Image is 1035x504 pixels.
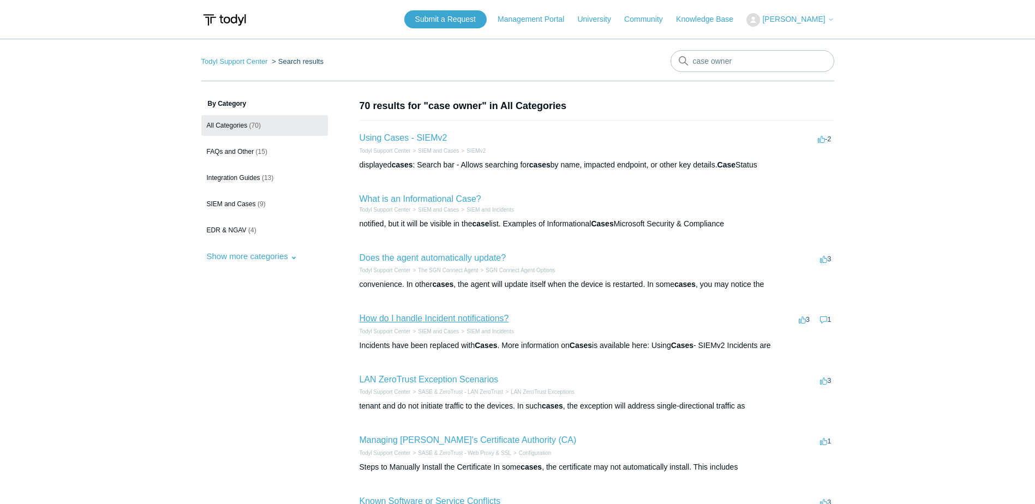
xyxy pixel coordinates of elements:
span: 3 [820,376,831,385]
li: SIEMv2 [459,147,486,155]
li: SASE & ZeroTrust - LAN ZeroTrust [410,388,503,396]
a: Community [624,14,674,25]
span: 1 [820,437,831,445]
a: What is an Informational Case? [360,194,481,203]
a: FAQs and Other (15) [201,141,328,162]
a: University [577,14,621,25]
li: SGN Connect Agent Options [478,266,555,274]
a: Todyl Support Center [360,267,411,273]
a: Managing [PERSON_NAME]'s Certificate Authority (CA) [360,435,577,445]
a: SASE & ZeroTrust - Web Proxy & SSL [418,450,511,456]
span: 3 [799,315,810,323]
span: (4) [248,226,256,234]
li: Todyl Support Center [360,327,411,335]
span: (15) [256,148,267,155]
em: Cases [570,341,592,350]
li: SASE & ZeroTrust - Web Proxy & SSL [410,449,511,457]
a: LAN ZeroTrust Exception Scenarios [360,375,499,384]
li: Todyl Support Center [360,147,411,155]
a: Todyl Support Center [360,148,411,154]
span: (13) [262,174,273,182]
li: Search results [270,57,324,65]
a: SIEM and Cases [418,207,459,213]
em: cases [529,160,551,169]
a: SIEM and Incidents [466,328,514,334]
em: cases [432,280,453,289]
a: SIEMv2 [466,148,486,154]
em: Cases [671,341,693,350]
em: case [472,219,489,228]
li: The SGN Connect Agent [410,266,478,274]
a: All Categories (70) [201,115,328,136]
span: FAQs and Other [207,148,254,155]
span: 3 [820,255,831,263]
li: Todyl Support Center [360,266,411,274]
span: [PERSON_NAME] [762,15,825,23]
h1: 70 results for "case owner" in All Categories [360,99,834,113]
a: Todyl Support Center [360,328,411,334]
a: SGN Connect Agent Options [486,267,555,273]
span: -2 [818,135,831,143]
img: Todyl Support Center Help Center home page [201,10,248,30]
em: cases [521,463,542,471]
li: Todyl Support Center [360,206,411,214]
span: EDR & NGAV [207,226,247,234]
a: SASE & ZeroTrust - LAN ZeroTrust [418,389,503,395]
a: Todyl Support Center [360,207,411,213]
li: LAN ZeroTrust Exceptions [503,388,575,396]
li: SIEM and Cases [410,327,459,335]
a: Using Cases - SIEMv2 [360,133,447,142]
a: Todyl Support Center [360,389,411,395]
a: SIEM and Cases [418,148,459,154]
div: displayed : Search bar - Allows searching for by name, impacted endpoint, or other key details. S... [360,159,834,171]
a: Todyl Support Center [360,450,411,456]
span: SIEM and Cases [207,200,256,208]
em: cases [392,160,413,169]
em: cases [542,401,563,410]
a: Management Portal [498,14,575,25]
a: SIEM and Incidents [466,207,514,213]
div: Steps to Manually Install the Certificate In some , the certificate may not automatically install... [360,461,834,473]
li: SIEM and Incidents [459,206,514,214]
li: Configuration [511,449,551,457]
div: convenience. In other , the agent will update itself when the device is restarted. In some , you ... [360,279,834,290]
h3: By Category [201,99,328,109]
li: SIEM and Cases [410,147,459,155]
div: Incidents have been replaced with . More information on is available here: Using - SIEMv2 Inciden... [360,340,834,351]
a: Knowledge Base [676,14,744,25]
em: Case [717,160,735,169]
a: Todyl Support Center [201,57,268,65]
a: SIEM and Cases (9) [201,194,328,214]
a: Submit a Request [404,10,487,28]
div: tenant and do not initiate traffic to the devices. In such , the exception will address single-di... [360,400,834,412]
a: EDR & NGAV (4) [201,220,328,241]
span: (70) [249,122,261,129]
li: Todyl Support Center [360,388,411,396]
li: Todyl Support Center [360,449,411,457]
li: SIEM and Incidents [459,327,514,335]
span: (9) [258,200,266,208]
a: Integration Guides (13) [201,167,328,188]
span: Integration Guides [207,174,260,182]
a: The SGN Connect Agent [418,267,478,273]
em: cases [674,280,696,289]
button: Show more categories [201,246,303,266]
a: Configuration [519,450,551,456]
em: Cases [591,219,613,228]
button: [PERSON_NAME] [746,13,834,27]
a: Does the agent automatically update? [360,253,506,262]
a: SIEM and Cases [418,328,459,334]
a: LAN ZeroTrust Exceptions [511,389,575,395]
span: All Categories [207,122,248,129]
div: notified, but it will be visible in the list. Examples of Informational Microsoft Security & Comp... [360,218,834,230]
input: Search [671,50,834,72]
li: SIEM and Cases [410,206,459,214]
a: How do I handle Incident notifications? [360,314,509,323]
span: 1 [820,315,831,323]
em: Cases [475,341,497,350]
li: Todyl Support Center [201,57,270,65]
